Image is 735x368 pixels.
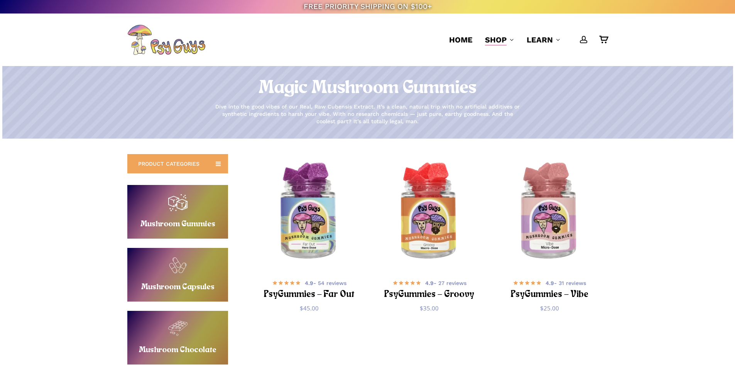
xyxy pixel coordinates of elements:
[373,156,486,269] a: PsyGummies - Groovy
[300,304,303,312] span: $
[127,24,205,55] img: PsyGuys
[383,288,476,302] h2: PsyGummies – Groovy
[262,288,356,302] h2: PsyGummies – Far Out
[300,304,319,312] bdi: 45.00
[127,154,228,173] a: PRODUCT CATEGORIES
[493,156,606,269] a: PsyGummies - Vibe
[373,156,486,269] img: Strawberry macrodose magic mushroom gummies in a PsyGuys branded jar
[420,304,439,312] bdi: 35.00
[138,160,199,168] span: PRODUCT CATEGORIES
[527,34,561,45] a: Learn
[485,34,514,45] a: Shop
[503,278,596,298] a: 4.9- 31 reviews PsyGummies – Vibe
[253,156,366,269] img: Blackberry hero dose magic mushroom gummies in a PsyGuys branded jar
[253,156,366,269] a: PsyGummies - Far Out
[540,304,559,312] bdi: 25.00
[305,279,346,287] span: - 54 reviews
[546,280,554,286] b: 4.9
[425,279,466,287] span: - 27 reviews
[546,279,586,287] span: - 31 reviews
[420,304,423,312] span: $
[540,304,544,312] span: $
[443,14,608,66] nav: Main Menu
[213,103,522,125] p: Dive into the good vibes of our Real, Raw Cubensis Extract. It’s a clean, natural trip with no ar...
[262,278,356,298] a: 4.9- 54 reviews PsyGummies – Far Out
[503,288,596,302] h2: PsyGummies – Vibe
[449,35,473,44] span: Home
[449,34,473,45] a: Home
[305,280,313,286] b: 4.9
[527,35,553,44] span: Learn
[485,35,507,44] span: Shop
[425,280,434,286] b: 4.9
[493,156,606,269] img: Passionfruit microdose magic mushroom gummies in a PsyGuys branded jar
[599,36,608,44] a: Cart
[383,278,476,298] a: 4.9- 27 reviews PsyGummies – Groovy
